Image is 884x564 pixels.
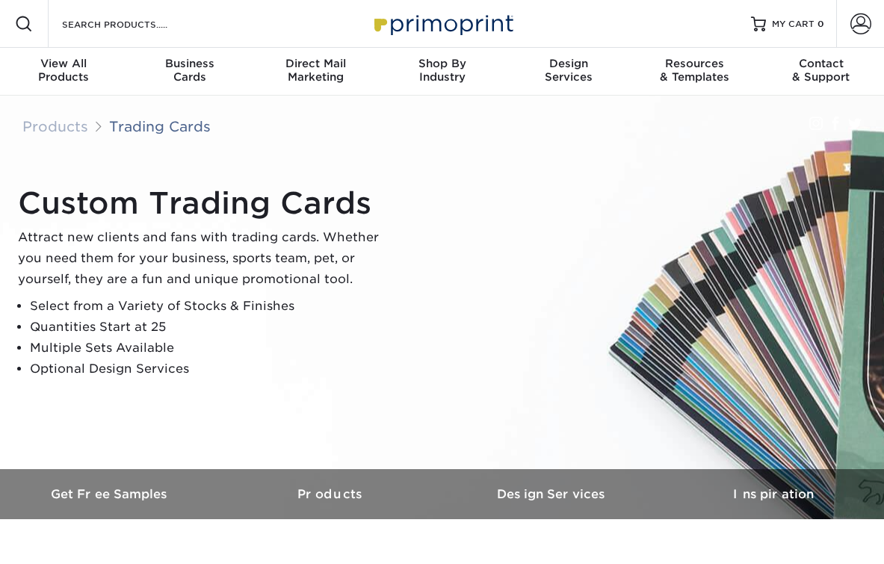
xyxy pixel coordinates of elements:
[663,469,884,519] a: Inspiration
[18,185,392,221] h1: Custom Trading Cards
[442,487,664,501] h3: Design Services
[379,57,505,70] span: Shop By
[61,15,206,33] input: SEARCH PRODUCTS.....
[22,118,88,134] a: Products
[221,469,442,519] a: Products
[758,57,884,84] div: & Support
[379,57,505,84] div: Industry
[505,48,631,96] a: DesignServices
[758,48,884,96] a: Contact& Support
[253,57,379,84] div: Marketing
[253,48,379,96] a: Direct MailMarketing
[126,57,253,70] span: Business
[817,19,824,29] span: 0
[442,469,664,519] a: Design Services
[30,338,392,359] li: Multiple Sets Available
[253,57,379,70] span: Direct Mail
[18,227,392,290] p: Attract new clients and fans with trading cards. Whether you need them for your business, sports ...
[30,359,392,379] li: Optional Design Services
[30,296,392,317] li: Select from a Variety of Stocks & Finishes
[30,317,392,338] li: Quantities Start at 25
[379,48,505,96] a: Shop ByIndustry
[631,48,758,96] a: Resources& Templates
[505,57,631,84] div: Services
[109,118,211,134] a: Trading Cards
[126,57,253,84] div: Cards
[772,18,815,31] span: MY CART
[631,57,758,70] span: Resources
[368,7,517,40] img: Primoprint
[758,57,884,70] span: Contact
[505,57,631,70] span: Design
[663,487,884,501] h3: Inspiration
[221,487,442,501] h3: Products
[126,48,253,96] a: BusinessCards
[631,57,758,84] div: & Templates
